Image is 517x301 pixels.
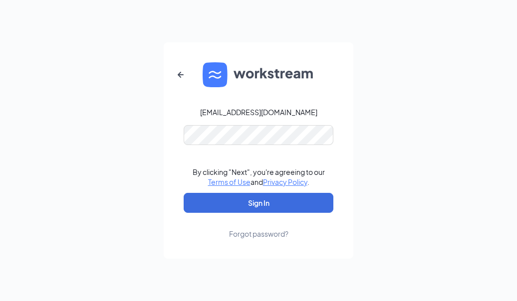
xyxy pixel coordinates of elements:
button: Sign In [184,193,333,213]
button: ArrowLeftNew [169,63,193,87]
div: By clicking "Next", you're agreeing to our and . [193,167,325,187]
div: Forgot password? [229,229,288,239]
div: [EMAIL_ADDRESS][DOMAIN_NAME] [200,107,317,117]
a: Privacy Policy [263,177,307,186]
a: Forgot password? [229,213,288,239]
svg: ArrowLeftNew [175,69,187,81]
a: Terms of Use [208,177,251,186]
img: WS logo and Workstream text [203,62,314,87]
